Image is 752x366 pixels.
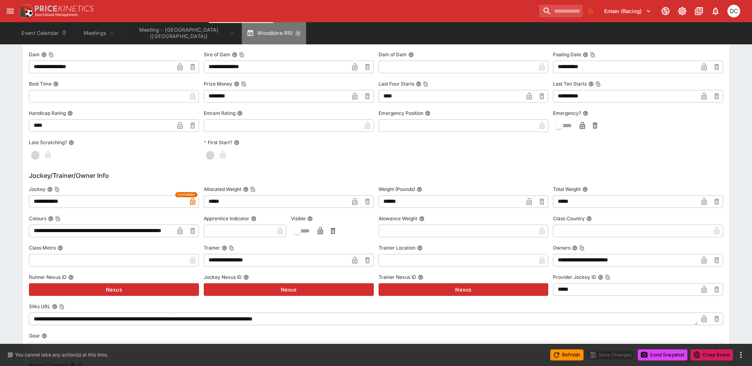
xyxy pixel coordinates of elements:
button: Foaling DateCopy To Clipboard [583,52,588,57]
p: Apprentice Indicator [204,215,249,222]
button: Notifications [708,4,723,18]
button: Apprentice Indicator [251,216,256,221]
button: Emergency? [583,111,588,116]
button: Documentation [692,4,706,18]
button: Copy To Clipboard [250,187,256,192]
p: Trainer Location [379,244,415,251]
button: Nexus [204,283,374,296]
button: Prize MoneyCopy To Clipboard [234,81,239,87]
button: David Crockford [725,2,742,20]
button: Runner Nexus ID [68,274,74,280]
p: Owners [553,244,570,251]
button: Nexus [29,283,199,296]
button: Copy To Clipboard [579,245,585,251]
p: Emergency Position [379,110,423,116]
div: David Crockford [727,5,740,17]
button: Total Weight [582,187,588,192]
button: Send Snapshot [638,349,687,360]
p: Last Ten Starts [553,80,587,87]
p: Trainer Nexus ID [379,274,416,280]
p: Handicap Rating [29,110,66,116]
p: Dam [29,51,40,58]
p: Class Country [553,215,585,222]
button: ColoursCopy To Clipboard [48,216,54,221]
p: Weight (Pounds) [379,186,415,193]
img: PriceKinetics Logo [17,3,33,19]
button: JockeyCopy To Clipboard [47,187,53,192]
button: Silks URLCopy To Clipboard [52,304,57,309]
button: Class Metro [57,245,63,251]
p: Gear [29,332,40,339]
p: Provider Jockey ID [553,274,596,280]
p: Last Four Starts [379,80,414,87]
button: Jockey Nexus ID [243,274,249,280]
button: Trainer Location [417,245,423,251]
button: Copy To Clipboard [241,81,247,87]
button: Woodbine R10 [242,22,306,44]
button: OwnersCopy To Clipboard [572,245,578,251]
button: Copy To Clipboard [229,245,234,251]
button: Meetings [74,22,124,44]
button: Copy To Clipboard [48,52,54,57]
button: Copy To Clipboard [55,216,61,221]
p: You cannot take any action(s) at this time. [15,351,108,358]
button: Meeting - Woodbine (CA) [126,22,240,44]
button: Event Calendar [17,22,72,44]
img: PriceKinetics [35,6,94,11]
p: Late Scratching? [29,139,67,146]
span: Overridden [178,192,195,197]
p: Trainer [204,244,220,251]
h6: Jockey/Trainer/Owner Info [29,171,723,180]
button: Last Ten StartsCopy To Clipboard [588,81,594,87]
button: First Start? [234,140,239,145]
button: Class Country [586,216,592,221]
button: Copy To Clipboard [239,52,245,57]
button: more [736,350,746,360]
input: search [539,5,583,17]
p: Visible [291,215,306,222]
button: Refresh [550,349,584,360]
button: Best Time [53,81,59,87]
p: Foaling Date [553,51,581,58]
button: Copy To Clipboard [54,187,60,192]
button: Provider Jockey IDCopy To Clipboard [598,274,603,280]
p: Dam of Dam [379,51,407,58]
p: Prize Money [204,80,232,87]
p: Jockey [29,186,46,193]
p: Entrant Rating [204,110,235,116]
button: Toggle light/dark mode [675,4,689,18]
button: Close Event [691,349,733,360]
p: Emergency? [553,110,581,116]
button: Allocated WeightCopy To Clipboard [243,187,249,192]
button: Nexus [379,283,549,296]
button: Connected to PK [658,4,673,18]
p: Class Metro [29,244,56,251]
button: Copy To Clipboard [59,304,65,309]
button: open drawer [3,4,17,18]
p: Runner Nexus ID [29,274,67,280]
button: Copy To Clipboard [590,52,595,57]
button: Visible [307,216,313,221]
button: DamCopy To Clipboard [41,52,47,57]
p: Silks URL [29,303,50,310]
p: Best Time [29,80,52,87]
button: No Bookmarks [584,5,597,17]
button: Weight (Pounds) [417,187,422,192]
p: Allocated Weight [204,186,241,193]
p: Total Weight [553,186,581,193]
p: Colours [29,215,46,222]
button: Dam of Dam [408,52,414,57]
img: Sportsbook Management [35,13,78,17]
p: First Start? [204,139,232,146]
p: Sire of Dam [204,51,230,58]
button: Last Four StartsCopy To Clipboard [416,81,421,87]
button: Copy To Clipboard [595,81,601,87]
button: TrainerCopy To Clipboard [222,245,227,251]
button: Gear [42,333,47,339]
button: Copy To Clipboard [605,274,610,280]
button: Trainer Nexus ID [418,274,423,280]
button: Emergency Position [425,111,431,116]
button: Handicap Rating [67,111,73,116]
button: Select Tenant [599,5,656,17]
button: Alowance Weight [419,216,425,221]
